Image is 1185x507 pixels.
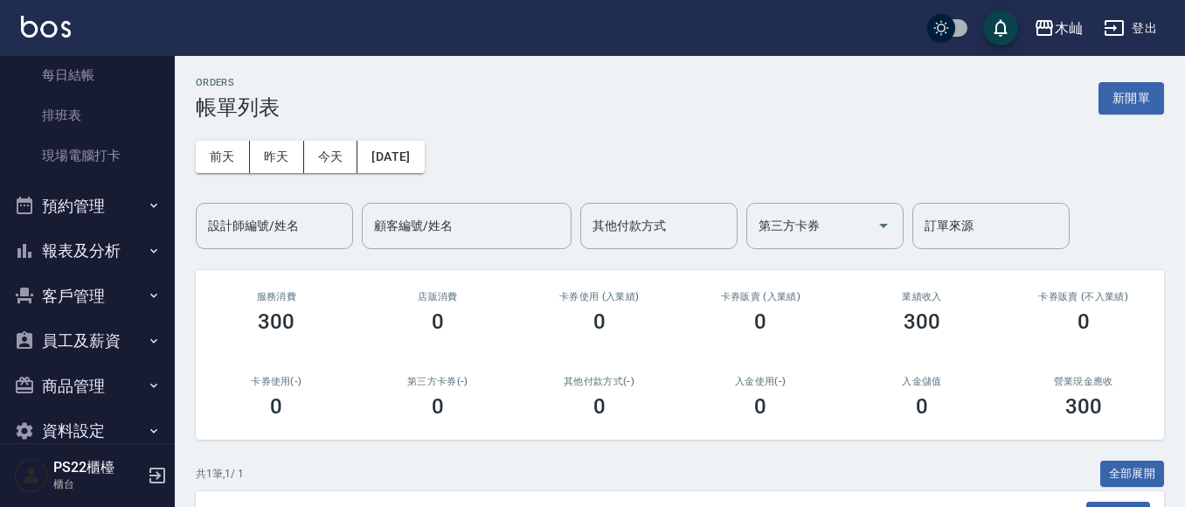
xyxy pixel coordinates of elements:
h2: 卡券使用(-) [217,376,336,387]
button: 新開單 [1098,82,1164,115]
h3: 帳單列表 [196,95,280,120]
h3: 0 [754,394,766,419]
h2: 業績收入 [863,291,982,302]
button: 商品管理 [7,364,168,409]
h2: 其他付款方式(-) [539,376,659,387]
button: 前天 [196,141,250,173]
button: 客戶管理 [7,274,168,319]
h2: 店販消費 [378,291,498,302]
h3: 0 [754,309,766,334]
button: 資料設定 [7,408,168,454]
button: 木屾 [1027,10,1090,46]
h2: 卡券販賣 (入業績) [701,291,821,302]
img: Person [14,458,49,493]
h3: 300 [904,309,940,334]
button: 昨天 [250,141,304,173]
button: 預約管理 [7,184,168,229]
button: 員工及薪資 [7,318,168,364]
h2: 卡券使用 (入業績) [539,291,659,302]
button: 全部展開 [1100,461,1165,488]
button: 登出 [1097,12,1164,45]
h2: ORDERS [196,77,280,88]
h3: 300 [1065,394,1102,419]
button: 報表及分析 [7,228,168,274]
a: 排班表 [7,95,168,135]
a: 每日結帳 [7,55,168,95]
h2: 營業現金應收 [1023,376,1143,387]
p: 共 1 筆, 1 / 1 [196,466,244,482]
h3: 0 [432,309,444,334]
h2: 卡券販賣 (不入業績) [1023,291,1143,302]
button: 今天 [304,141,358,173]
h5: PS22櫃檯 [53,459,142,476]
h3: 0 [1078,309,1090,334]
button: Open [870,212,897,240]
h3: 300 [258,309,295,334]
h3: 0 [916,394,928,419]
h3: 0 [270,394,282,419]
div: 木屾 [1055,17,1083,39]
h2: 入金使用(-) [701,376,821,387]
h3: 0 [593,309,606,334]
h3: 0 [432,394,444,419]
h3: 服務消費 [217,291,336,302]
button: save [983,10,1018,45]
button: [DATE] [357,141,424,173]
p: 櫃台 [53,476,142,492]
a: 現場電腦打卡 [7,135,168,176]
a: 新開單 [1098,89,1164,106]
h3: 0 [593,394,606,419]
h2: 第三方卡券(-) [378,376,498,387]
img: Logo [21,16,71,38]
h2: 入金儲值 [863,376,982,387]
